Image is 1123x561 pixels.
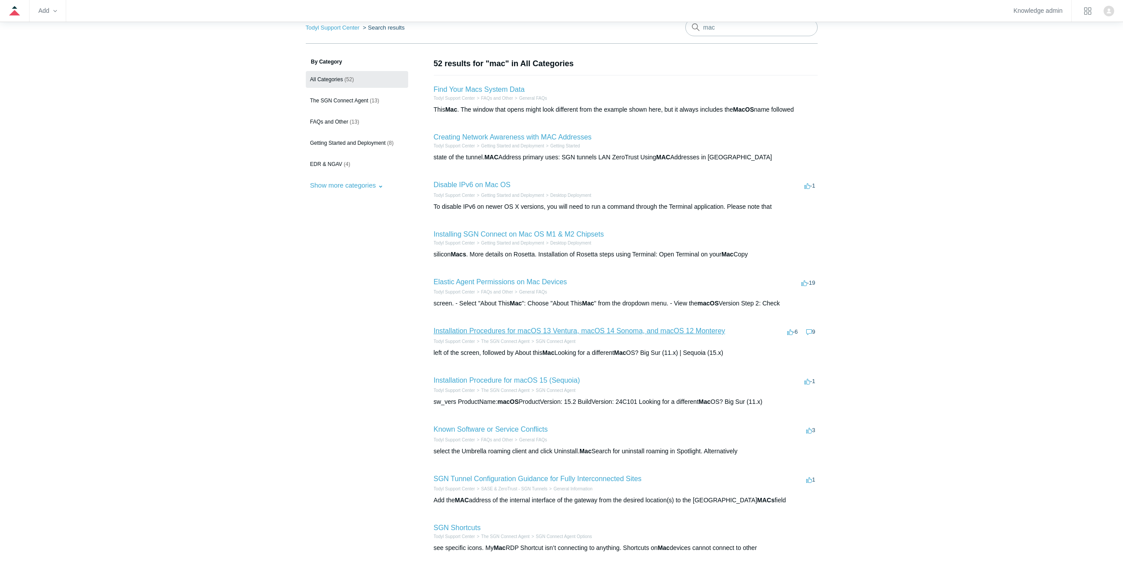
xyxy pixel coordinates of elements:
li: Todyl Support Center [434,289,475,295]
a: SGN Shortcuts [434,524,481,531]
li: Search results [361,24,405,31]
a: Installing SGN Connect on Mac OS M1 & M2 Chipsets [434,230,604,238]
span: -19 [801,279,815,286]
li: The SGN Connect Agent [475,387,530,394]
li: The SGN Connect Agent [475,533,530,540]
li: Todyl Support Center [434,387,475,394]
div: sw_vers ProductName: ProductVersion: 15.2 BuildVersion: 24C101 Looking for a different OS? Big Su... [434,397,818,407]
a: Todyl Support Center [434,193,475,198]
span: (13) [370,98,379,104]
a: Todyl Support Center [434,534,475,539]
li: Todyl Support Center [434,240,475,246]
a: Known Software or Service Conflicts [434,425,548,433]
div: see specific icons. My RDP Shortcut isn’t connecting to anything. Shortcuts on devices cannot con... [434,543,818,553]
li: Getting Started and Deployment [475,240,544,246]
em: Macs [451,251,466,258]
zd-hc-trigger: Click your profile icon to open the profile menu [1104,6,1114,16]
em: Mac [445,106,457,113]
input: Search [685,19,818,36]
span: FAQs and Other [310,119,349,125]
li: Todyl Support Center [306,24,361,31]
a: The SGN Connect Agent (13) [306,92,408,109]
li: Getting Started and Deployment [475,143,544,149]
em: Mac [657,544,669,551]
div: left of the screen, followed by About this Looking for a different OS? Big Sur (11.x) | Sequoia (... [434,348,818,358]
em: MAC [656,154,670,161]
li: Todyl Support Center [434,533,475,540]
li: General Information [548,486,593,492]
span: (52) [345,76,354,83]
span: (13) [350,119,359,125]
span: 1 [806,476,815,483]
em: Mac [614,349,626,356]
zd-hc-trigger: Add [38,8,57,13]
a: Installation Procedure for macOS 15 (Sequoia) [434,377,580,384]
em: Mac [494,544,506,551]
a: The SGN Connect Agent [481,534,530,539]
a: EDR & NGAV (4) [306,156,408,173]
li: The SGN Connect Agent [475,338,530,345]
li: General FAQs [513,95,547,102]
a: SGN Connect Agent Options [536,534,592,539]
a: SASE & ZeroTrust - SGN Tunnels [481,486,547,491]
button: Show more categories [306,177,388,193]
a: Desktop Deployment [550,193,591,198]
a: FAQs and Other [481,437,513,442]
div: Add the address of the internal interface of the gateway from the desired location(s) to the [GEO... [434,496,818,505]
li: Getting Started and Deployment [475,192,544,199]
a: Todyl Support Center [434,143,475,148]
a: Desktop Deployment [550,241,591,245]
li: SGN Connect Agent Options [530,533,592,540]
em: MacOS [733,106,754,113]
a: Getting Started and Deployment [481,193,544,198]
h3: By Category [306,58,408,66]
a: Installation Procedures for macOS 13 Ventura, macOS 14 Sonoma, and macOS 12 Monterey [434,327,725,335]
span: (4) [344,161,350,167]
li: FAQs and Other [475,289,513,295]
em: Mac [579,448,591,455]
em: Mac [582,300,594,307]
em: Mac [721,251,733,258]
li: Todyl Support Center [434,486,475,492]
span: 3 [806,427,815,433]
h1: 52 results for "mac" in All Categories [434,58,818,70]
a: General FAQs [519,437,547,442]
li: General FAQs [513,289,547,295]
a: Elastic Agent Permissions on Mac Devices [434,278,567,286]
em: Mac [542,349,554,356]
a: FAQs and Other (13) [306,113,408,130]
img: user avatar [1104,6,1114,16]
a: SGN Tunnel Configuration Guidance for Fully Interconnected Sites [434,475,642,482]
li: FAQs and Other [475,95,513,102]
a: All Categories (52) [306,71,408,88]
em: MAC [485,154,499,161]
li: Desktop Deployment [544,192,591,199]
a: Todyl Support Center [434,241,475,245]
li: Todyl Support Center [434,143,475,149]
span: (8) [387,140,394,146]
li: Desktop Deployment [544,240,591,246]
em: Mac [699,398,710,405]
em: macOS [698,300,719,307]
div: state of the tunnel. Address primary uses: SGN tunnels LAN ZeroTrust Using Addresses in [GEOGRAPH... [434,153,818,162]
li: SASE & ZeroTrust - SGN Tunnels [475,486,547,492]
a: General FAQs [519,96,547,101]
div: select the Umbrella roaming client and click Uninstall. Search for uninstall roaming in Spotlight... [434,447,818,456]
a: Find Your Macs System Data [434,86,525,93]
li: Todyl Support Center [434,437,475,443]
a: Todyl Support Center [434,388,475,393]
div: silicon . More details on Rosetta. Installation of Rosetta steps using Terminal: Open Terminal on... [434,250,818,259]
a: General Information [553,486,592,491]
li: Todyl Support Center [434,192,475,199]
a: Getting Started and Deployment [481,143,544,148]
span: The SGN Connect Agent [310,98,368,104]
a: General FAQs [519,290,547,294]
a: Todyl Support Center [306,24,360,31]
a: FAQs and Other [481,96,513,101]
a: Creating Network Awareness with MAC Addresses [434,133,592,141]
em: macOS [497,398,518,405]
div: screen. - Select "About This ": Choose "About This " from the dropdown menu. - View the Version S... [434,299,818,308]
a: Todyl Support Center [434,486,475,491]
li: FAQs and Other [475,437,513,443]
em: MAC [455,497,469,504]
